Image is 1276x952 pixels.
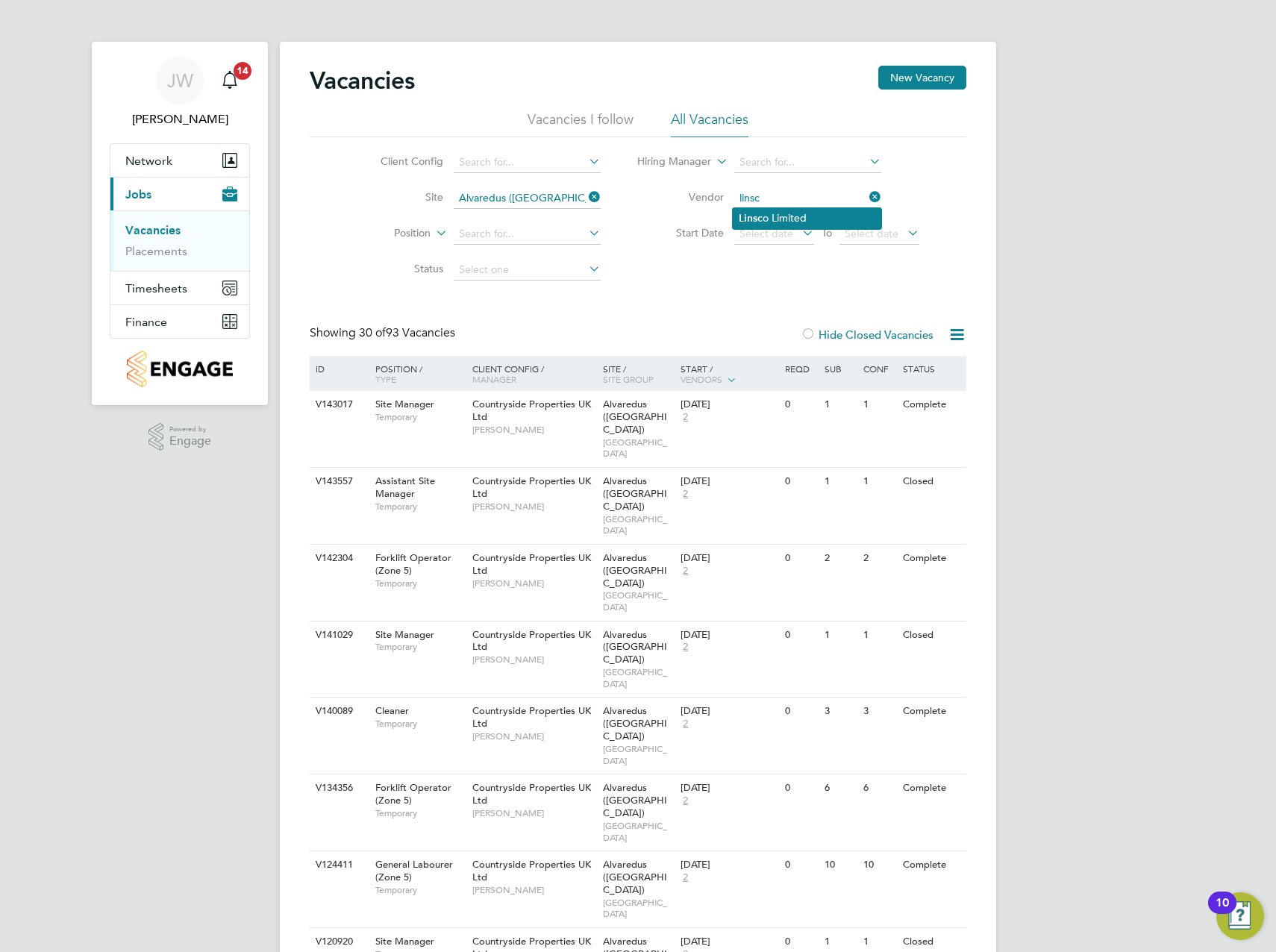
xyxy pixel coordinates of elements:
[681,488,690,501] span: 2
[110,144,249,177] button: Network
[681,411,690,424] span: 2
[125,281,187,295] span: Timesheets
[472,730,595,742] span: [PERSON_NAME]
[169,435,211,448] span: Engage
[734,152,881,173] input: Search for...
[845,227,898,240] span: Select date
[375,577,465,589] span: Temporary
[599,356,678,392] div: Site /
[312,391,364,419] div: V143017
[110,305,249,338] button: Finance
[739,227,793,240] span: Select date
[681,782,778,795] div: [DATE]
[357,262,443,275] label: Status
[638,226,724,239] label: Start Date
[125,187,151,201] span: Jobs
[110,351,250,387] a: Go to home page
[860,621,898,649] div: 1
[821,621,860,649] div: 1
[681,859,778,871] div: [DATE]
[364,356,469,392] div: Position /
[681,795,690,807] span: 2
[821,545,860,572] div: 2
[472,577,595,589] span: [PERSON_NAME]
[169,423,211,436] span: Powered by
[681,373,722,385] span: Vendors
[310,325,458,341] div: Showing
[472,628,591,654] span: Countryside Properties UK Ltd
[671,110,748,137] li: All Vacancies
[625,154,711,169] label: Hiring Manager
[781,621,820,649] div: 0
[603,743,674,766] span: [GEOGRAPHIC_DATA]
[860,391,898,419] div: 1
[375,807,465,819] span: Temporary
[454,152,601,173] input: Search for...
[125,223,181,237] a: Vacancies
[312,621,364,649] div: V141029
[454,224,601,245] input: Search for...
[312,545,364,572] div: V142304
[603,858,667,896] span: Alvaredus ([GEOGRAPHIC_DATA])
[345,226,431,241] label: Position
[312,698,364,725] div: V140089
[359,325,455,340] span: 93 Vacancies
[375,373,396,385] span: Type
[821,468,860,495] div: 1
[821,698,860,725] div: 3
[781,468,820,495] div: 0
[733,208,881,228] li: o Limited
[817,223,836,242] span: To
[472,884,595,896] span: [PERSON_NAME]
[234,62,251,80] span: 14
[357,190,443,204] label: Site
[603,820,674,843] span: [GEOGRAPHIC_DATA]
[375,781,451,807] span: Forklift Operator (Zone 5)
[821,391,860,419] div: 1
[375,704,409,717] span: Cleaner
[110,210,249,271] div: Jobs
[681,936,778,948] div: [DATE]
[472,373,516,385] span: Manager
[899,774,964,802] div: Complete
[454,188,601,209] input: Search for...
[681,871,690,884] span: 2
[781,851,820,879] div: 0
[312,468,364,495] div: V143557
[472,858,591,883] span: Countryside Properties UK Ltd
[357,154,443,168] label: Client Config
[310,66,415,95] h2: Vacancies
[127,351,232,387] img: countryside-properties-logo-retina.png
[681,552,778,565] div: [DATE]
[899,545,964,572] div: Complete
[878,66,966,90] button: New Vacancy
[739,212,763,225] b: Linsc
[125,154,172,168] span: Network
[375,551,451,577] span: Forklift Operator (Zone 5)
[92,42,268,405] nav: Main navigation
[781,545,820,572] div: 0
[681,718,690,730] span: 2
[681,398,778,411] div: [DATE]
[781,356,820,381] div: Reqd
[375,501,465,513] span: Temporary
[603,551,667,589] span: Alvaredus ([GEOGRAPHIC_DATA])
[899,698,964,725] div: Complete
[375,398,434,410] span: Site Manager
[603,475,667,513] span: Alvaredus ([GEOGRAPHIC_DATA])
[899,356,964,381] div: Status
[472,781,591,807] span: Countryside Properties UK Ltd
[528,110,634,137] li: Vacancies I follow
[375,475,435,500] span: Assistant Site Manager
[167,71,193,90] span: JW
[312,851,364,879] div: V124411
[899,851,964,879] div: Complete
[603,589,674,613] span: [GEOGRAPHIC_DATA]
[1216,892,1264,940] button: Open Resource Center, 10 new notifications
[125,315,167,329] span: Finance
[312,356,364,381] div: ID
[603,398,667,436] span: Alvaredus ([GEOGRAPHIC_DATA])
[821,851,860,879] div: 10
[603,781,667,819] span: Alvaredus ([GEOGRAPHIC_DATA])
[375,935,434,948] span: Site Manager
